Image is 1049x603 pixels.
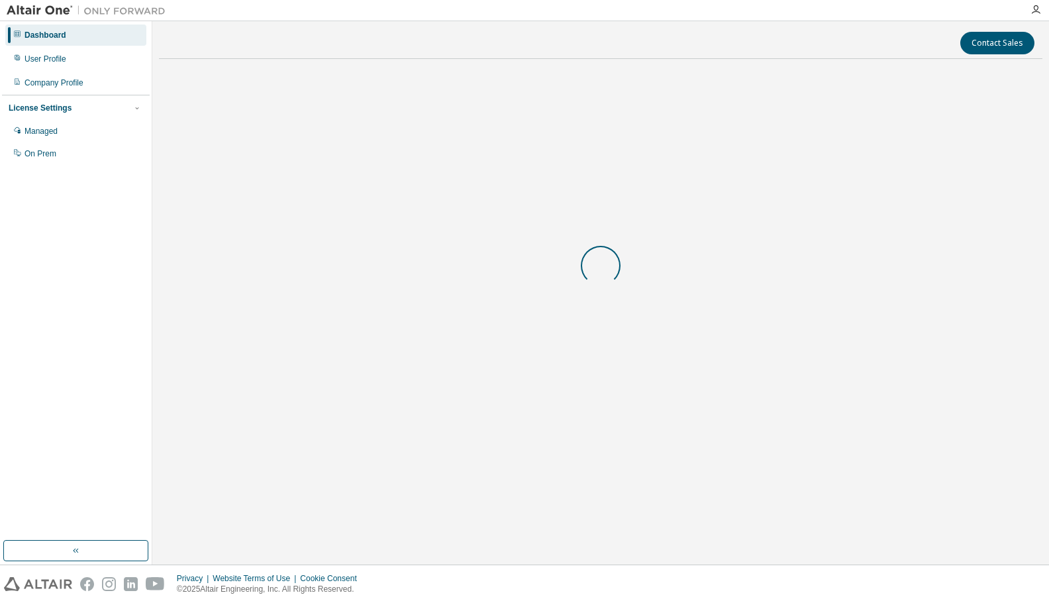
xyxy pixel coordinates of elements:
[7,4,172,17] img: Altair One
[177,573,213,584] div: Privacy
[25,30,66,40] div: Dashboard
[102,577,116,591] img: instagram.svg
[960,32,1034,54] button: Contact Sales
[25,126,58,137] div: Managed
[25,148,56,159] div: On Prem
[177,584,365,595] p: © 2025 Altair Engineering, Inc. All Rights Reserved.
[124,577,138,591] img: linkedin.svg
[9,103,72,113] div: License Settings
[25,78,83,88] div: Company Profile
[146,577,165,591] img: youtube.svg
[4,577,72,591] img: altair_logo.svg
[300,573,364,584] div: Cookie Consent
[25,54,66,64] div: User Profile
[80,577,94,591] img: facebook.svg
[213,573,300,584] div: Website Terms of Use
